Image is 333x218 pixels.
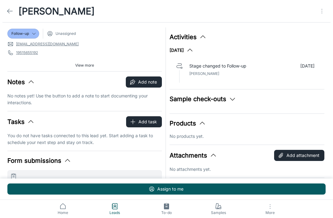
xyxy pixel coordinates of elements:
[7,29,39,39] div: Follow-up
[170,166,324,173] p: No attachments yet.
[7,132,162,146] p: You do not have tasks connected to this lead yet. Start adding a task to schedule your next step ...
[18,4,95,18] h1: [PERSON_NAME]
[189,63,246,69] p: Stage changed to Follow-up
[189,71,219,76] span: [PERSON_NAME]
[170,47,194,54] button: [DATE]
[170,32,207,42] button: Activities
[7,183,326,195] button: Assign to me
[7,93,162,106] p: No notes yet! Use the button to add a note to start documenting your interactions.
[170,151,217,160] button: Attachments
[41,210,85,216] span: Home
[141,200,192,218] a: To-do
[316,5,328,17] button: Open menu
[170,94,236,104] button: Sample check-outs
[37,200,89,218] a: Home
[8,171,162,204] button: We are looking to replace vinyl tile in some of our buildings, would you be interested in see the...
[248,210,292,215] span: More
[73,61,97,70] button: View more
[16,50,38,56] a: 19515655192
[196,210,240,216] span: Samples
[89,200,141,218] a: Leads
[11,31,29,36] span: Follow-up
[7,117,35,126] button: Tasks
[55,31,76,36] span: Unassigned
[192,200,244,218] a: Samples
[16,41,79,47] a: [EMAIL_ADDRESS][DOMAIN_NAME]
[75,63,94,68] span: View more
[300,63,314,69] p: [DATE]
[7,77,35,87] button: Notes
[7,156,71,165] button: Form submissions
[274,150,324,161] button: Add attachment
[170,133,324,140] p: No products yet.
[126,76,162,88] button: Add note
[170,119,206,128] button: Products
[126,116,162,127] button: Add task
[144,210,189,216] span: To-do
[92,210,137,216] span: Leads
[244,200,296,218] button: More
